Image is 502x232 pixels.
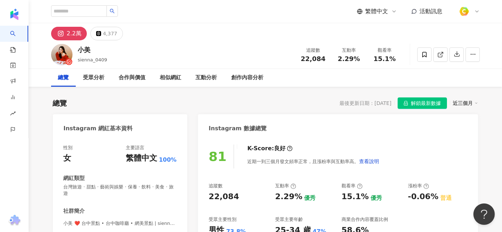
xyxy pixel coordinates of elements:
span: search [110,9,115,14]
span: 15.1% [373,55,396,62]
span: sienna_0409 [78,57,107,62]
img: %E6%96%B9%E5%BD%A2%E7%B4%94.png [457,5,471,18]
span: 2.29% [338,55,360,62]
div: 觀看率 [371,47,398,54]
div: 互動率 [275,183,296,189]
div: 近期一到三個月發文頻率正常，且漲粉率與互動率高。 [247,154,379,168]
div: 合作與價值 [119,74,146,82]
div: 優秀 [371,194,382,202]
div: 相似網紅 [160,74,182,82]
div: 主要語言 [126,145,144,151]
div: 最後更新日期：[DATE] [339,100,391,106]
button: 解鎖最新數據 [398,97,447,109]
div: 總覽 [58,74,69,82]
div: 小美 [78,45,107,54]
div: 普通 [440,194,452,202]
div: -0.06% [408,191,438,202]
div: 15.1% [342,191,369,202]
div: 4,377 [103,29,117,39]
img: KOL Avatar [51,44,73,65]
div: 81 [209,149,227,164]
div: K-Score : [247,145,293,152]
button: 4,377 [90,27,123,40]
iframe: Help Scout Beacon - Open [473,203,495,225]
div: 女 [64,153,71,164]
button: 查看說明 [359,154,379,168]
span: 22,084 [301,55,325,62]
div: 網紅類型 [64,175,85,182]
span: 小美 ❤️ 台中景點 • 台中咖啡廳 • 網美景點 | sienna_0409 [64,220,177,227]
a: search [10,26,24,54]
div: Instagram 數據總覽 [209,125,267,132]
div: 追蹤數 [300,47,327,54]
div: 受眾主要年齡 [275,216,303,223]
button: 2.2萬 [51,27,87,40]
div: 觀看率 [342,183,363,189]
div: 繁體中文 [126,153,157,164]
div: 漲粉率 [408,183,429,189]
div: 總覽 [53,98,67,108]
span: rise [10,106,16,122]
div: 互動率 [336,47,363,54]
div: 優秀 [304,194,315,202]
span: 活動訊息 [420,8,443,15]
div: 商業合作內容覆蓋比例 [342,216,388,223]
div: 近三個月 [453,99,478,108]
div: 創作內容分析 [232,74,264,82]
div: 性別 [64,145,73,151]
div: 2.2萬 [67,29,81,39]
span: 100% [159,156,177,164]
span: lock [403,101,408,106]
div: 良好 [274,145,285,152]
div: 互動分析 [196,74,217,82]
div: 追蹤數 [209,183,223,189]
div: 22,084 [209,191,239,202]
img: logo icon [9,9,20,20]
span: 台灣旅遊 · 甜點 · 藝術與娛樂 · 保養 · 飲料 · 美食 · 旅遊 [64,184,177,197]
span: 解鎖最新數據 [411,98,441,109]
span: 查看說明 [359,158,379,164]
div: 受眾分析 [83,74,105,82]
div: Instagram 網紅基本資料 [64,125,133,132]
img: chrome extension [8,215,21,226]
div: 受眾主要性別 [209,216,237,223]
div: 社群簡介 [64,207,85,215]
div: 2.29% [275,191,302,202]
span: 繁體中文 [366,7,388,15]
